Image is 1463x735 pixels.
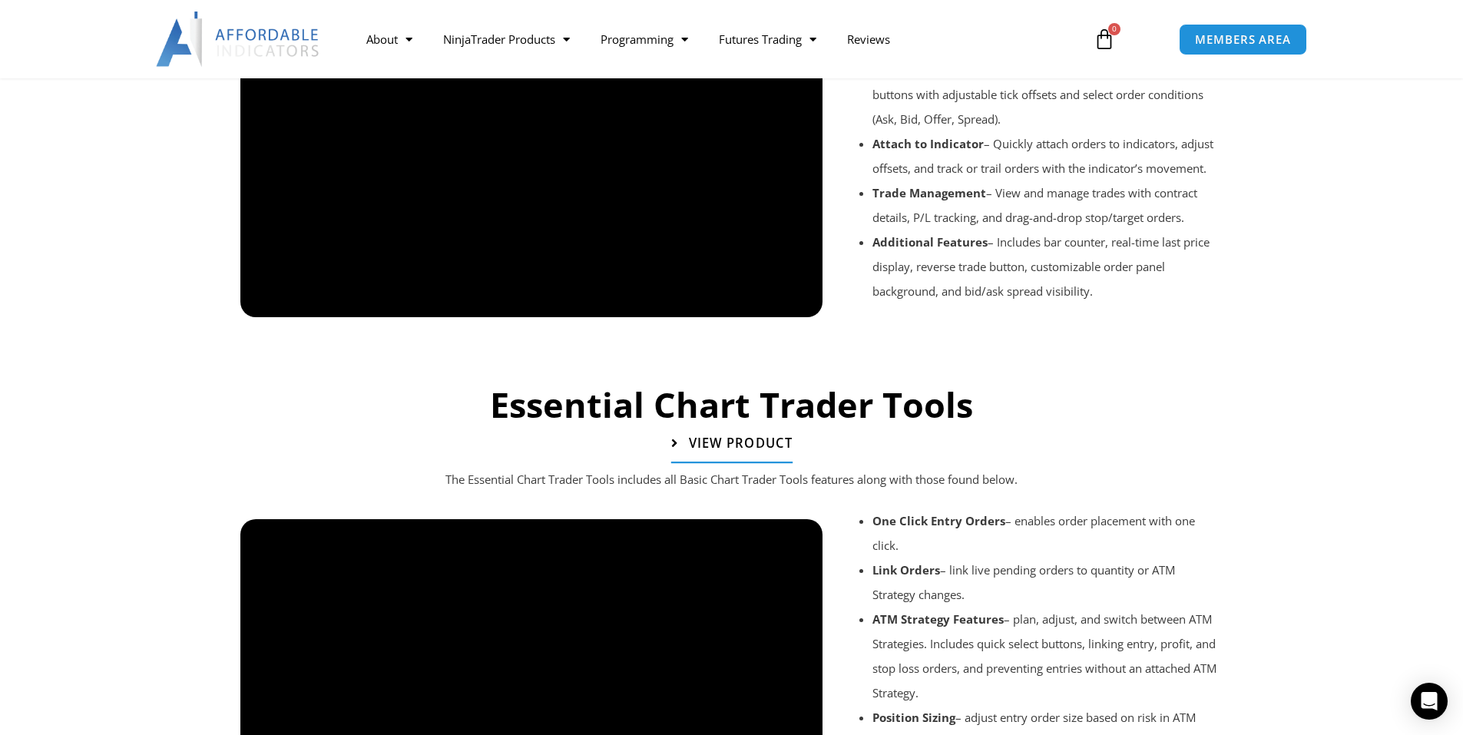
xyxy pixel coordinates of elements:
a: Futures Trading [703,22,832,57]
li: – enables order placement with one click. [872,508,1221,558]
img: LogoAI | Affordable Indicators – NinjaTrader [156,12,321,67]
li: – Quickly attach orders to indicators, adjust offsets, and track or trail orders with the indicat... [872,131,1221,180]
h2: Essential Chart Trader Tools [233,382,1231,428]
a: 0 [1071,17,1138,61]
a: Programming [585,22,703,57]
span: 0 [1108,23,1120,35]
strong: Trade Management [872,185,986,200]
strong: ATM Strategy Features [872,611,1004,627]
strong: Attach to Indicator [872,136,984,151]
strong: Link Orders [872,562,940,578]
div: Open Intercom Messenger [1411,683,1448,720]
strong: One Click Entry Orders [872,513,1005,528]
nav: Menu [351,22,1076,57]
strong: Additional Features [872,234,988,250]
li: – link live pending orders to quantity or ATM Strategy changes. [872,558,1221,607]
li: – plan, adjust, and switch between ATM Strategies. Includes quick select buttons, linking entry, ... [872,607,1221,705]
a: MEMBERS AREA [1179,24,1307,55]
a: View Product [670,425,792,464]
p: The Essential Chart Trader Tools includes all Basic Chart Trader Tools features along with those ... [271,469,1193,491]
li: – View and manage trades with contract details, P/L tracking, and drag-and-drop stop/target orders. [872,180,1221,230]
a: About [351,22,428,57]
span: MEMBERS AREA [1195,34,1291,45]
span: View Product [688,437,792,450]
a: NinjaTrader Products [428,22,585,57]
li: – Includes bar counter, real-time last price display, reverse trade button, customizable order pa... [872,230,1221,303]
li: – Create custom limit or MIT entry buttons with adjustable tick offsets and select order conditio... [872,58,1221,131]
strong: Position Sizing [872,710,955,725]
a: Reviews [832,22,905,57]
